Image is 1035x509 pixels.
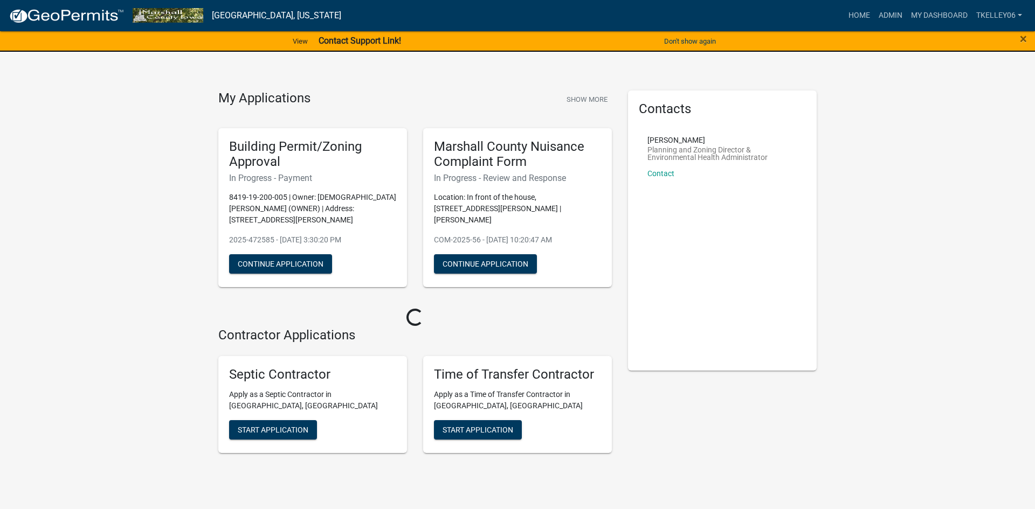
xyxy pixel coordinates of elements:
h4: My Applications [218,90,310,107]
p: COM-2025-56 - [DATE] 10:20:47 AM [434,234,601,246]
h6: In Progress - Review and Response [434,173,601,183]
button: Start Application [434,420,522,440]
h5: Building Permit/Zoning Approval [229,139,396,170]
h5: Contacts [639,101,806,117]
p: Apply as a Septic Contractor in [GEOGRAPHIC_DATA], [GEOGRAPHIC_DATA] [229,389,396,412]
button: Close [1020,32,1027,45]
a: Tkelley06 [972,5,1026,26]
p: Apply as a Time of Transfer Contractor in [GEOGRAPHIC_DATA], [GEOGRAPHIC_DATA] [434,389,601,412]
h6: In Progress - Payment [229,173,396,183]
p: Planning and Zoning Director & Environmental Health Administrator [647,146,797,161]
p: Location: In front of the house, [STREET_ADDRESS][PERSON_NAME] | [PERSON_NAME] [434,192,601,226]
p: 2025-472585 - [DATE] 3:30:20 PM [229,234,396,246]
wm-workflow-list-section: Contractor Applications [218,327,612,462]
strong: Contact Support Link! [319,36,401,46]
a: View [288,32,312,50]
button: Continue Application [229,254,332,274]
span: × [1020,31,1027,46]
a: My Dashboard [907,5,972,26]
p: [PERSON_NAME] [647,136,797,144]
button: Don't show again [660,32,720,50]
h5: Time of Transfer Contractor [434,367,601,382]
a: Contact [647,169,674,178]
p: 8419-19-200-005 | Owner: [DEMOGRAPHIC_DATA][PERSON_NAME] (OWNER) | Address: [STREET_ADDRESS][PERS... [229,192,396,226]
a: [GEOGRAPHIC_DATA], [US_STATE] [212,6,341,25]
h5: Septic Contractor [229,367,396,382]
a: Home [844,5,874,26]
span: Start Application [443,425,513,434]
a: Admin [874,5,907,26]
button: Start Application [229,420,317,440]
button: Continue Application [434,254,537,274]
h5: Marshall County Nuisance Complaint Form [434,139,601,170]
img: Marshall County, Iowa [133,8,203,23]
button: Show More [562,90,612,108]
h4: Contractor Applications [218,327,612,343]
span: Start Application [238,425,308,434]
